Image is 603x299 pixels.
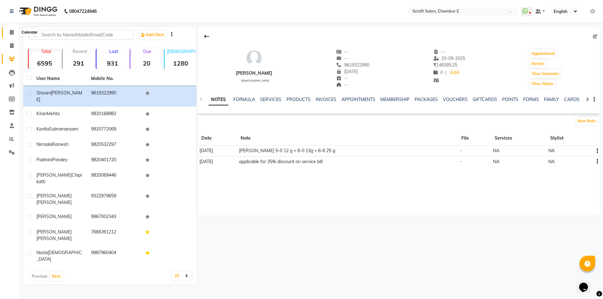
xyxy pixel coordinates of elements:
[336,49,348,55] span: --
[33,72,87,86] th: User Name
[167,49,197,54] p: [DEMOGRAPHIC_DATA]
[445,69,447,76] span: |
[36,250,48,255] span: Nazia
[36,193,72,199] span: [PERSON_NAME]
[336,75,348,81] span: --
[241,79,269,82] span: [DEMOGRAPHIC_DATA]
[87,168,142,189] td: 9820069446
[165,59,197,67] strong: 1280
[473,97,497,102] a: GIFTCARDS
[87,225,142,246] td: 7666361212
[87,153,142,168] td: 9820401720
[36,141,52,147] span: Nirmala
[577,274,597,293] iframe: chat widget
[336,82,348,88] span: --
[199,159,213,164] span: [DATE]
[36,126,49,132] span: Kavita
[132,49,162,54] p: Due
[530,69,561,78] button: View Summary
[245,49,263,67] img: avatar
[380,97,410,102] a: MEMBERSHIP
[546,131,592,146] th: Stylist
[336,56,348,61] span: --
[99,49,128,54] p: Lost
[87,189,142,210] td: 9322979659
[36,172,72,178] span: [PERSON_NAME]
[237,131,458,146] th: Note
[458,131,491,146] th: File
[493,148,499,153] span: NA
[87,246,142,266] td: 9987960404
[65,49,95,54] p: Recent
[52,157,68,163] span: Pandey
[16,3,59,20] img: logo
[49,126,78,132] span: Subramanyam
[237,146,458,157] td: [PERSON_NAME] 5-0 12 g + 6-0 13g + 6-6 25 g
[199,148,213,153] span: [DATE]
[36,111,47,116] span: Kiran
[316,97,336,102] a: INVOICES
[29,59,61,67] strong: 6595
[52,141,68,147] span: Ramesh
[548,159,555,164] span: NA
[530,79,555,88] button: View Album
[237,156,458,167] td: applicable for 35% discount on service bill
[31,49,61,54] p: Total
[36,90,82,102] span: [PERSON_NAME]
[36,236,72,241] span: [PERSON_NAME]
[96,59,128,67] strong: 931
[460,148,462,153] span: -
[29,30,133,40] input: Search by Name/Mobile/Email/Code
[36,214,72,219] span: [PERSON_NAME]
[493,159,499,164] span: NA
[69,3,97,20] b: 08047224946
[341,97,375,102] a: APPOINTMENTS
[130,59,162,67] strong: 20
[449,68,460,77] a: Add
[50,272,62,281] button: Next
[564,97,579,102] a: CARDS
[548,148,555,153] span: NA
[47,111,60,116] span: Mehta
[200,30,213,42] div: Back to Client
[36,250,82,262] span: [DEMOGRAPHIC_DATA]
[36,90,51,96] span: Shivani
[139,30,166,39] a: Add Client
[530,49,557,58] button: Appointment
[576,117,597,125] button: New Note
[87,210,142,225] td: 9967002343
[87,137,142,153] td: 9820532297
[491,131,546,146] th: Services
[336,62,369,68] span: 9619322990
[87,122,142,137] td: 9920772069
[260,97,281,102] a: SERVICES
[460,159,462,164] span: -
[236,70,272,77] div: [PERSON_NAME]
[523,97,539,102] a: FORMS
[443,97,468,102] a: VOUCHERS
[286,97,311,102] a: PRODUCTS
[433,62,436,68] span: ₹
[544,97,559,102] a: FAMILY
[36,157,52,163] span: Padmini
[233,97,255,102] a: FORMULA
[209,94,228,105] a: NOTES
[62,59,95,67] strong: 291
[36,229,72,235] span: [PERSON_NAME]
[433,56,465,61] span: 20-09-2025
[198,131,237,146] th: Date
[20,29,39,36] div: Calendar
[530,59,546,68] button: Invoice
[433,70,443,75] span: 0
[502,97,518,102] a: POINTS
[87,72,142,86] th: Mobile No.
[336,69,358,74] span: [DATE]
[87,107,142,122] td: 9820168982
[433,49,445,55] span: --
[87,86,142,107] td: 9619322990
[36,200,72,205] span: [PERSON_NAME]
[433,62,457,68] span: 149385.25
[415,97,438,102] a: PACKAGES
